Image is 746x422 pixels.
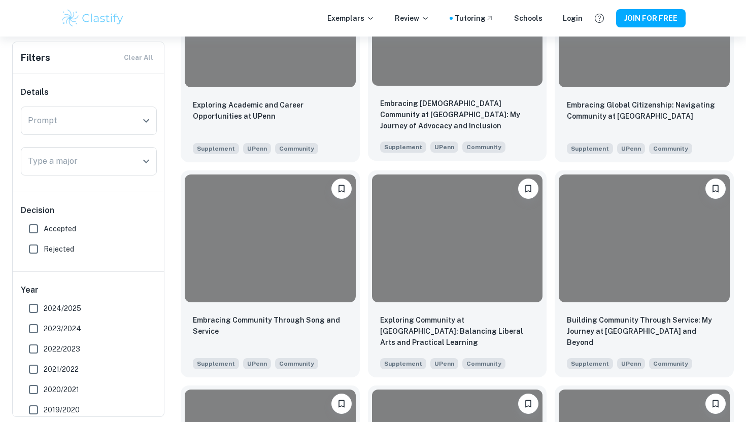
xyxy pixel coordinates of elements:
span: Rejected [44,243,74,255]
a: Schools [514,13,542,24]
h6: Details [21,86,157,98]
span: 2021/2022 [44,364,79,375]
h6: Year [21,284,157,296]
button: Open [139,154,153,168]
span: Community [653,144,688,153]
span: Community [653,359,688,368]
a: Please log in to bookmark exemplarsExploring Community at Penn: Balancing Liberal Arts and Practi... [368,170,547,377]
h6: Decision [21,204,157,217]
span: How will you explore community at Penn? Consider how Penn will help shape your perspective, and h... [649,142,692,154]
span: 2023/2024 [44,323,81,334]
span: How will you explore community at Penn? Consider how Penn will help shape your perspective, and h... [275,357,318,369]
span: UPenn [430,142,458,153]
span: How will you explore community at Penn? Consider how Penn will help shape your perspective and id... [462,140,505,153]
span: Community [279,144,314,153]
span: 2024/2025 [44,303,81,314]
button: Please log in to bookmark exemplars [331,179,352,199]
button: Help and Feedback [591,10,608,27]
span: How will you explore community at Penn? Consider how Penn will help shape your perspective, and h... [462,357,505,369]
img: Clastify logo [60,8,125,28]
span: 2020/2021 [44,384,79,395]
h6: Filters [21,51,50,65]
p: Building Community Through Service: My Journey at Penn and Beyond [567,314,722,348]
span: Community [279,359,314,368]
span: UPenn [243,143,271,154]
button: Please log in to bookmark exemplars [705,179,726,199]
span: UPenn [430,358,458,369]
span: 2019/2020 [44,404,80,415]
span: Supplement [380,142,426,153]
p: Embracing Global Citizenship: Navigating Community at Penn [567,99,722,122]
p: Exemplars [327,13,375,24]
button: JOIN FOR FREE [616,9,686,27]
span: Community [466,143,501,152]
span: Community [466,359,501,368]
a: Please log in to bookmark exemplarsBuilding Community Through Service: My Journey at Penn and Bey... [555,170,734,377]
p: Review [395,13,429,24]
p: Exploring Academic and Career Opportunities at UPenn [193,99,348,122]
p: Embracing Community Through Song and Service [193,314,348,337]
a: Tutoring [455,13,494,24]
span: Supplement [193,143,239,154]
span: UPenn [617,358,645,369]
span: How will you explore community at Penn? Consider how Penn will help shape your perspective, and h... [649,357,692,369]
span: Accepted [44,223,76,234]
a: Please log in to bookmark exemplarsEmbracing Community Through Song and ServiceSupplementUPennHow... [181,170,360,377]
span: 2022/2023 [44,343,80,355]
button: Please log in to bookmark exemplars [331,394,352,414]
button: Please log in to bookmark exemplars [518,179,538,199]
span: Supplement [567,143,613,154]
span: UPenn [617,143,645,154]
button: Please log in to bookmark exemplars [518,394,538,414]
span: Supplement [193,358,239,369]
span: UPenn [243,358,271,369]
p: Exploring Community at Penn: Balancing Liberal Arts and Practical Learning [380,314,535,348]
p: Embracing LGBTQ+ Community at Penn: My Journey of Advocacy and Inclusion [380,98,535,131]
button: Open [139,114,153,128]
button: Please log in to bookmark exemplars [705,394,726,414]
span: Supplement [567,358,613,369]
span: How will you explore community at Penn? Consider how Penn will help shape your perspective and id... [275,142,318,154]
span: Supplement [380,358,426,369]
a: Login [563,13,583,24]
